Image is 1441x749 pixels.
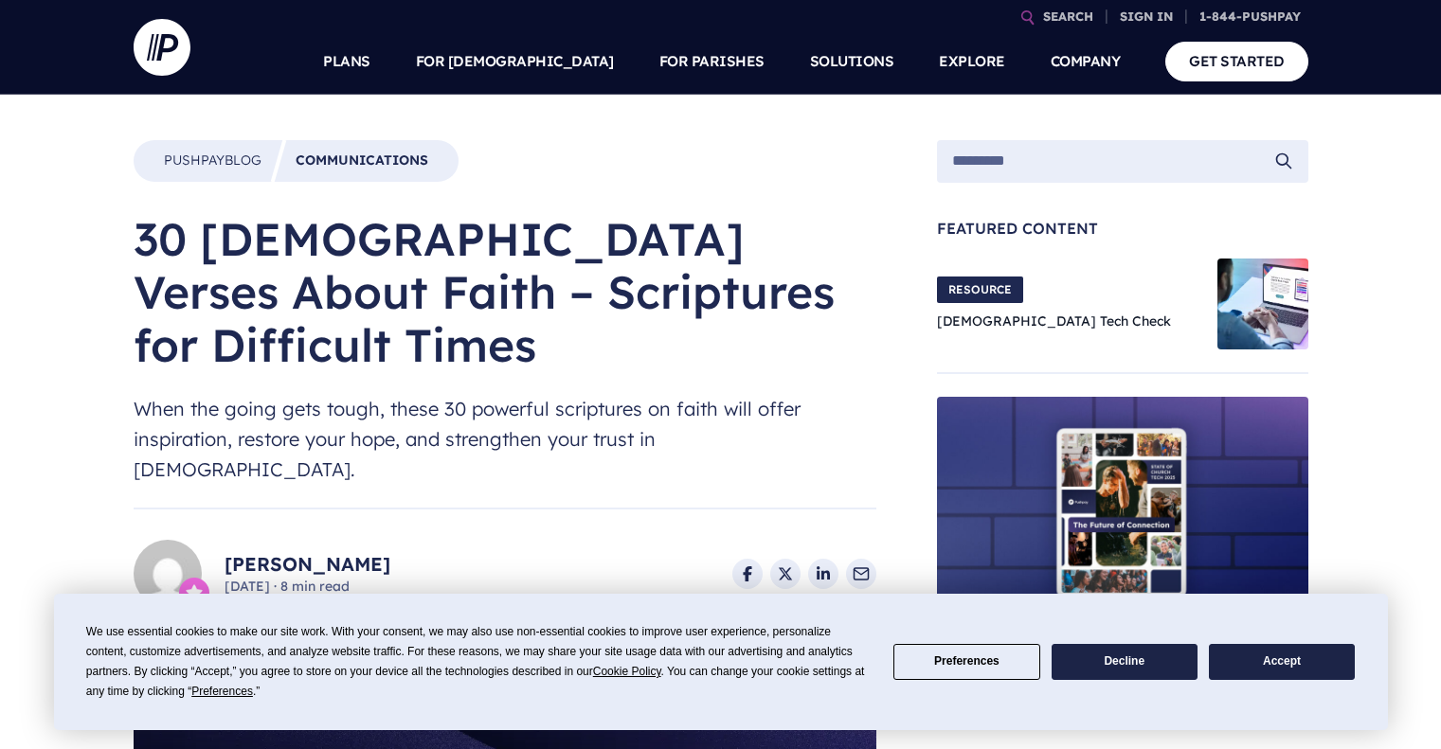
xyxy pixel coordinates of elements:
span: When the going gets tough, these 30 powerful scriptures on faith will offer inspiration, restore ... [134,394,876,485]
a: Share on Facebook [732,559,763,589]
a: Communications [296,152,428,170]
span: RESOURCE [937,276,1023,303]
img: Allison Sakounthong [134,540,202,608]
button: Decline [1052,644,1198,681]
span: [DATE] 8 min read [225,578,390,597]
a: PushpayBlog [164,152,261,170]
a: Share on X [770,559,801,589]
a: FOR PARISHES [659,28,765,95]
button: Accept [1209,644,1355,681]
a: SOLUTIONS [810,28,894,95]
button: Preferences [893,644,1039,681]
span: · [274,578,277,595]
span: Featured Content [937,221,1308,236]
h1: 30 [DEMOGRAPHIC_DATA] Verses About Faith – Scriptures for Difficult Times [134,212,876,371]
div: We use essential cookies to make our site work. With your consent, we may also use non-essential ... [86,622,871,702]
div: Cookie Consent Prompt [54,594,1388,730]
a: COMPANY [1051,28,1121,95]
a: [DEMOGRAPHIC_DATA] Tech Check [937,312,1171,330]
a: EXPLORE [939,28,1005,95]
span: Preferences [191,685,253,698]
span: Cookie Policy [593,665,661,678]
a: [PERSON_NAME] [225,551,390,578]
a: FOR [DEMOGRAPHIC_DATA] [416,28,614,95]
a: GET STARTED [1165,42,1308,80]
a: Share on LinkedIn [808,559,838,589]
span: Pushpay [164,152,225,169]
a: PLANS [323,28,370,95]
a: Share via Email [846,559,876,589]
img: Church Tech Check Blog Hero Image [1217,259,1308,349]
